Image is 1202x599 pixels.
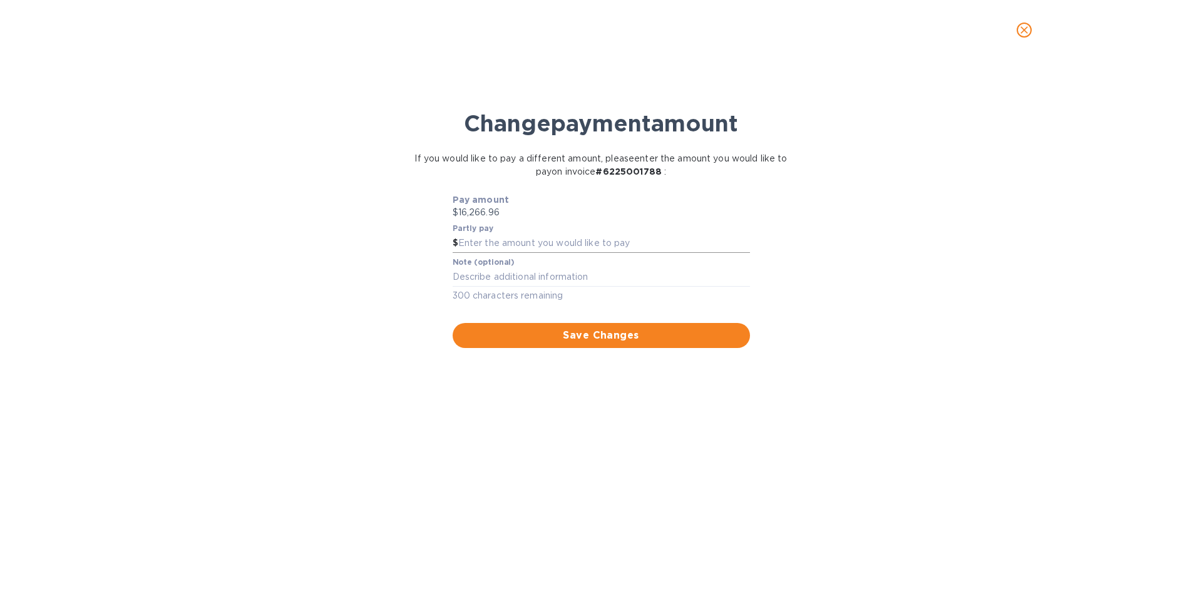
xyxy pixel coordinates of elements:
b: Pay amount [453,195,510,205]
input: Enter the amount you would like to pay [458,234,750,253]
b: # 6225001788 [595,166,661,177]
label: Partly pay [453,225,494,232]
div: $ [453,234,458,253]
p: 300 characters remaining [453,289,750,303]
b: Change payment amount [464,110,738,137]
label: Note (optional) [453,259,514,266]
button: Save Changes [453,323,750,348]
span: Save Changes [463,328,740,343]
button: close [1009,15,1039,45]
p: $16,266.96 [453,206,750,219]
p: If you would like to pay a different amount, please enter the amount you would like to pay on inv... [414,152,789,178]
